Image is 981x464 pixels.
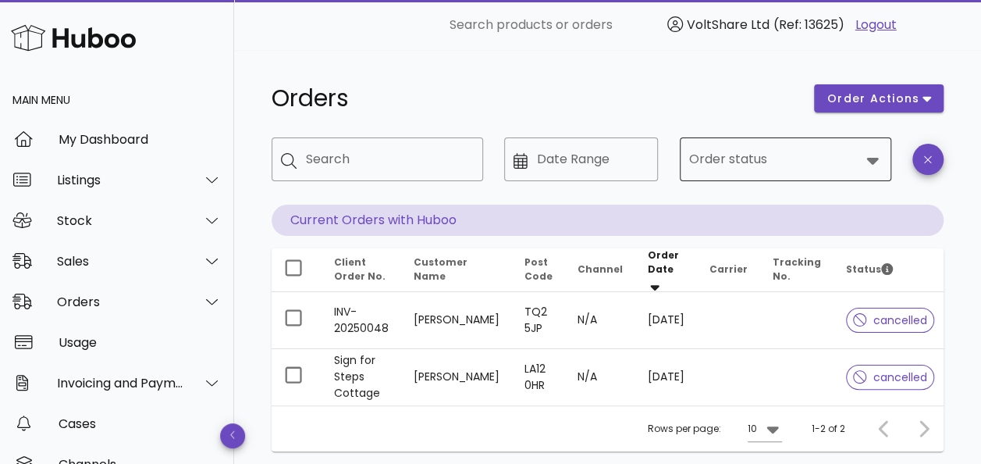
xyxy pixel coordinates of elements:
[748,422,757,436] div: 10
[322,248,401,292] th: Client Order No.
[812,422,845,436] div: 1-2 of 2
[59,416,222,431] div: Cases
[272,84,795,112] h1: Orders
[57,173,184,187] div: Listings
[565,349,635,405] td: N/A
[512,248,565,292] th: Post Code
[59,132,222,147] div: My Dashboard
[680,137,891,181] div: Order status
[826,91,920,107] span: order actions
[57,376,184,391] div: Invoicing and Payments
[524,255,553,283] span: Post Code
[11,21,136,55] img: Huboo Logo
[59,335,222,350] div: Usage
[635,292,697,349] td: [DATE]
[814,84,944,112] button: order actions
[57,294,184,309] div: Orders
[833,248,947,292] th: Status
[648,406,782,452] div: Rows per page:
[748,416,782,441] div: 10Rows per page:
[648,248,679,276] span: Order Date
[853,315,927,326] span: cancelled
[773,16,844,34] span: (Ref: 13625)
[697,248,760,292] th: Carrier
[773,255,821,283] span: Tracking No.
[334,255,386,283] span: Client Order No.
[855,16,897,34] a: Logout
[401,248,512,292] th: Customer Name
[512,349,565,405] td: LA12 0HR
[709,262,748,276] span: Carrier
[687,16,770,34] span: VoltShare Ltd
[760,248,833,292] th: Tracking No.
[846,262,893,276] span: Status
[414,255,467,283] span: Customer Name
[272,205,944,236] p: Current Orders with Huboo
[401,349,512,405] td: [PERSON_NAME]
[322,349,401,405] td: Sign for Steps Cottage
[322,292,401,349] td: INV-20250048
[565,292,635,349] td: N/A
[635,248,697,292] th: Order Date: Sorted descending. Activate to remove sorting.
[512,292,565,349] td: TQ2 5JP
[578,262,623,276] span: Channel
[565,248,635,292] th: Channel
[401,292,512,349] td: [PERSON_NAME]
[57,254,184,269] div: Sales
[853,372,927,383] span: cancelled
[635,349,697,405] td: [DATE]
[57,213,184,228] div: Stock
